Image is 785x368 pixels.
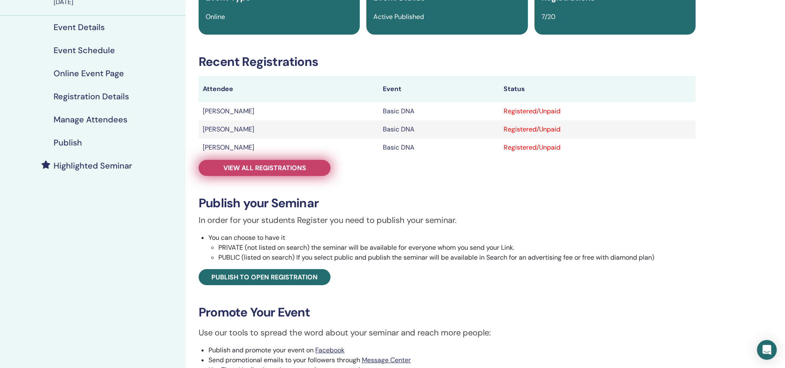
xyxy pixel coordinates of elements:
div: Open Intercom Messenger [757,340,777,360]
h3: Publish your Seminar [199,196,696,211]
a: Message Center [362,356,411,364]
div: Registered/Unpaid [504,143,691,152]
td: Basic DNA [379,120,499,138]
th: Attendee [199,76,379,102]
h3: Recent Registrations [199,54,696,69]
h4: Online Event Page [54,68,124,78]
span: Online [206,12,225,21]
li: PUBLIC (listed on search) If you select public and publish the seminar will be available in Searc... [218,253,696,263]
p: Use our tools to spread the word about your seminar and reach more people: [199,326,696,339]
h3: Promote Your Event [199,305,696,320]
a: Facebook [315,346,344,354]
li: Send promotional emails to your followers through [209,355,696,365]
p: In order for your students Register you need to publish your seminar. [199,214,696,226]
span: Active Published [373,12,424,21]
td: [PERSON_NAME] [199,138,379,157]
div: Registered/Unpaid [504,124,691,134]
li: Publish and promote your event on [209,345,696,355]
th: Status [499,76,696,102]
h4: Highlighted Seminar [54,161,132,171]
h4: Manage Attendees [54,115,127,124]
h4: Registration Details [54,91,129,101]
li: PRIVATE (not listed on search) the seminar will be available for everyone whom you send your Link. [218,243,696,253]
a: Publish to open registration [199,269,330,285]
th: Event [379,76,499,102]
li: You can choose to have it [209,233,696,263]
h4: Publish [54,138,82,148]
a: View all registrations [199,160,330,176]
td: Basic DNA [379,102,499,120]
h4: Event Details [54,22,105,32]
div: Registered/Unpaid [504,106,691,116]
span: Publish to open registration [211,273,318,281]
span: View all registrations [223,164,306,172]
h4: Event Schedule [54,45,115,55]
td: Basic DNA [379,138,499,157]
td: [PERSON_NAME] [199,120,379,138]
td: [PERSON_NAME] [199,102,379,120]
span: 7/20 [541,12,555,21]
